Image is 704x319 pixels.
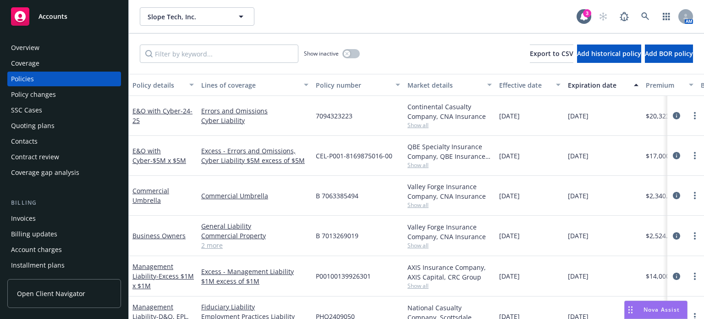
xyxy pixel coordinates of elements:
[407,121,492,129] span: Show all
[201,231,308,241] a: Commercial Property
[643,306,680,313] span: Nova Assist
[7,198,121,207] div: Billing
[7,103,121,118] a: SSC Cases
[11,118,55,133] div: Quoting plans
[404,74,495,96] button: Market details
[577,49,641,58] span: Add historical policy
[7,40,121,55] a: Overview
[499,191,520,201] span: [DATE]
[568,80,628,90] div: Expiration date
[201,191,308,201] a: Commercial Umbrella
[646,111,679,121] span: $20,323.00
[568,191,588,201] span: [DATE]
[568,231,588,241] span: [DATE]
[625,301,636,319] div: Drag to move
[7,87,121,102] a: Policy changes
[316,80,390,90] div: Policy number
[671,230,682,241] a: circleInformation
[132,80,184,90] div: Policy details
[11,72,34,86] div: Policies
[645,45,693,63] button: Add BOR policy
[594,7,612,26] a: Start snowing
[499,231,520,241] span: [DATE]
[11,150,59,164] div: Contract review
[17,289,85,298] span: Open Client Navigator
[312,74,404,96] button: Policy number
[495,74,564,96] button: Effective date
[407,142,492,161] div: QBE Specialty Insurance Company, QBE Insurance Group, Limit
[407,201,492,209] span: Show all
[657,7,676,26] a: Switch app
[132,262,194,290] a: Management Liability
[11,165,79,180] div: Coverage gap analysis
[7,165,121,180] a: Coverage gap analysis
[645,49,693,58] span: Add BOR policy
[530,49,573,58] span: Export to CSV
[689,150,700,161] a: more
[407,182,492,201] div: Valley Forge Insurance Company, CNA Insurance
[201,267,308,286] a: Excess - Management Liability $1M excess of $1M
[132,231,186,240] a: Business Owners
[407,80,482,90] div: Market details
[499,151,520,161] span: [DATE]
[407,282,492,290] span: Show all
[7,211,121,226] a: Invoices
[577,45,641,63] button: Add historical policy
[407,161,492,169] span: Show all
[132,272,194,290] span: - Excess $1M x $1M
[11,211,36,226] div: Invoices
[646,151,679,161] span: $17,000.00
[646,80,683,90] div: Premium
[11,87,56,102] div: Policy changes
[11,103,42,118] div: SSC Cases
[407,102,492,121] div: Continental Casualty Company, CNA Insurance
[132,106,192,125] a: E&O with Cyber
[316,111,352,121] span: 7094323223
[316,231,358,241] span: B 7013269019
[7,134,121,149] a: Contacts
[7,72,121,86] a: Policies
[671,271,682,282] a: circleInformation
[38,13,67,20] span: Accounts
[642,74,697,96] button: Premium
[132,146,186,165] a: E&O with Cyber
[132,186,169,205] a: Commercial Umbrella
[689,110,700,121] a: more
[499,111,520,121] span: [DATE]
[407,222,492,241] div: Valley Forge Insurance Company, CNA Insurance
[407,263,492,282] div: AXIS Insurance Company, AXIS Capital, CRC Group
[689,230,700,241] a: more
[11,134,38,149] div: Contacts
[198,74,312,96] button: Lines of coverage
[7,227,121,241] a: Billing updates
[499,271,520,281] span: [DATE]
[140,45,298,63] input: Filter by keyword...
[689,271,700,282] a: more
[150,156,186,165] span: - $5M x $5M
[646,231,675,241] span: $2,524.00
[407,241,492,249] span: Show all
[568,151,588,161] span: [DATE]
[201,241,308,250] a: 2 more
[568,111,588,121] span: [DATE]
[646,271,679,281] span: $14,000.00
[499,80,550,90] div: Effective date
[11,258,65,273] div: Installment plans
[564,74,642,96] button: Expiration date
[7,118,121,133] a: Quoting plans
[7,4,121,29] a: Accounts
[530,45,573,63] button: Export to CSV
[201,106,308,116] a: Errors and Omissions
[624,301,687,319] button: Nova Assist
[316,271,371,281] span: P00100139926301
[11,227,57,241] div: Billing updates
[615,7,633,26] a: Report a Bug
[140,7,254,26] button: Slope Tech, Inc.
[129,74,198,96] button: Policy details
[636,7,654,26] a: Search
[7,242,121,257] a: Account charges
[316,151,392,161] span: CEL-P001-8169875016-00
[7,150,121,164] a: Contract review
[201,146,308,165] a: Excess - Errors and Omissions, Cyber Liability $5M excess of $5M
[671,110,682,121] a: circleInformation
